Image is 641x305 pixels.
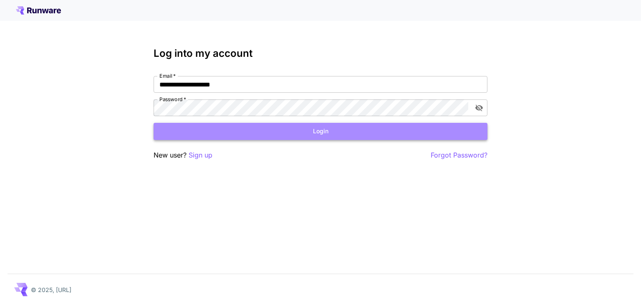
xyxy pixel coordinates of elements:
[31,285,71,294] p: © 2025, [URL]
[159,96,186,103] label: Password
[189,150,212,160] button: Sign up
[154,150,212,160] p: New user?
[154,123,487,140] button: Login
[472,100,487,115] button: toggle password visibility
[154,48,487,59] h3: Log into my account
[431,150,487,160] button: Forgot Password?
[159,72,176,79] label: Email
